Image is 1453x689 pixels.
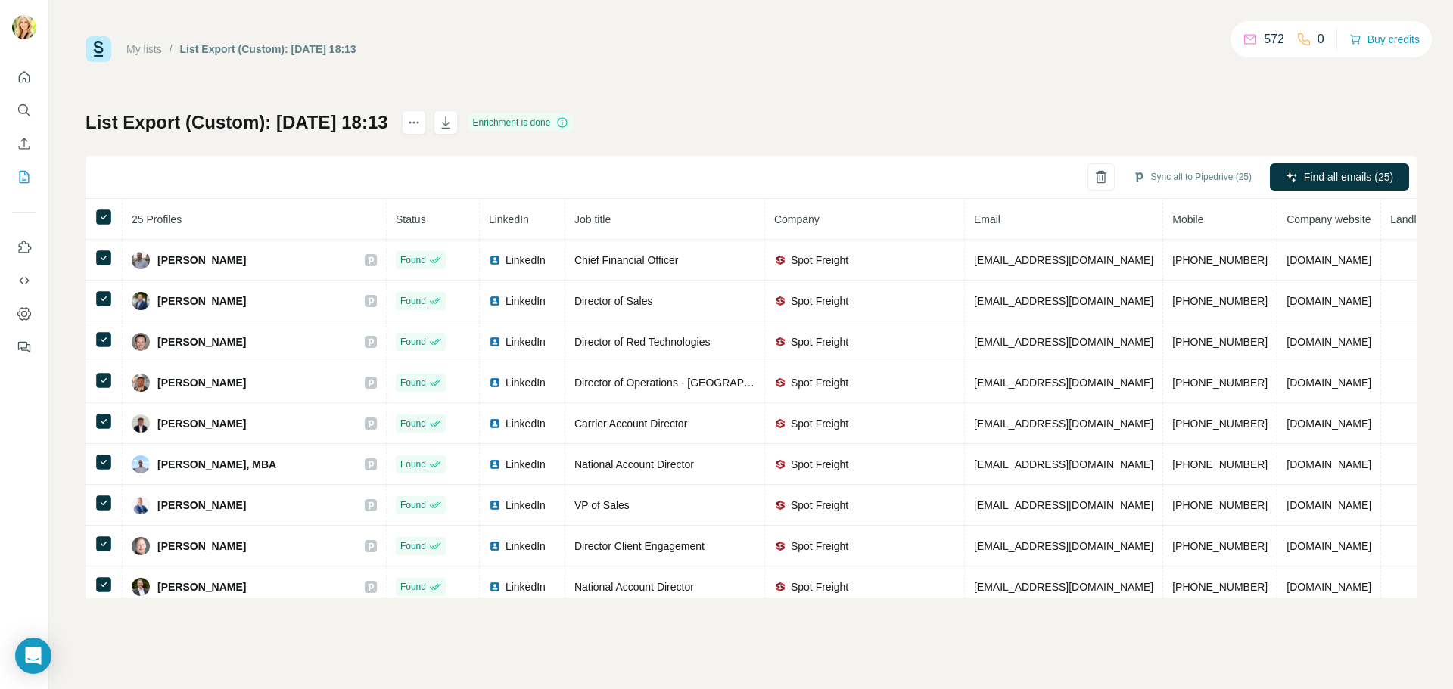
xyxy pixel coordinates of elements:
[574,336,711,348] span: Director of Red Technologies
[1287,254,1371,266] span: [DOMAIN_NAME]
[1172,581,1268,593] span: [PHONE_NUMBER]
[489,336,501,348] img: LinkedIn logo
[506,579,546,594] span: LinkedIn
[791,538,848,554] span: Spot Freight
[132,251,150,269] img: Avatar
[506,253,546,268] span: LinkedIn
[1304,169,1393,185] span: Find all emails (25)
[974,377,1153,389] span: [EMAIL_ADDRESS][DOMAIN_NAME]
[791,253,848,268] span: Spot Freight
[157,253,246,268] span: [PERSON_NAME]
[12,97,36,124] button: Search
[974,295,1153,307] span: [EMAIL_ADDRESS][DOMAIN_NAME]
[12,267,36,294] button: Use Surfe API
[157,579,246,594] span: [PERSON_NAME]
[1287,417,1371,430] span: [DOMAIN_NAME]
[774,377,786,389] img: company-logo
[574,254,678,266] span: Chief Financial Officer
[574,417,687,430] span: Carrier Account Director
[506,293,546,309] span: LinkedIn
[791,334,848,349] span: Spot Freight
[86,36,111,62] img: Surfe Logo
[1287,377,1371,389] span: [DOMAIN_NAME]
[400,294,426,308] span: Found
[774,499,786,511] img: company-logo
[132,292,150,310] img: Avatar
[489,540,501,552] img: LinkedIn logo
[791,416,848,431] span: Spot Freight
[791,293,848,309] span: Spot Freight
[1287,540,1371,552] span: [DOMAIN_NAME]
[468,113,574,132] div: Enrichment is done
[400,539,426,553] span: Found
[132,213,182,225] span: 25 Profiles
[574,540,705,552] span: Director Client Engagement
[506,375,546,390] span: LinkedIn
[402,110,426,135] button: actions
[126,43,162,55] a: My lists
[1287,295,1371,307] span: [DOMAIN_NAME]
[157,334,246,349] span: [PERSON_NAME]
[1172,213,1203,225] span: Mobile
[1172,254,1268,266] span: [PHONE_NUMBER]
[180,42,356,57] div: List Export (Custom): [DATE] 18:13
[157,498,246,513] span: [PERSON_NAME]
[974,417,1153,430] span: [EMAIL_ADDRESS][DOMAIN_NAME]
[489,377,501,389] img: LinkedIn logo
[1122,166,1262,188] button: Sync all to Pipedrive (25)
[157,293,246,309] span: [PERSON_NAME]
[400,458,426,471] span: Found
[506,498,546,513] span: LinkedIn
[974,458,1153,470] span: [EMAIL_ADDRESS][DOMAIN_NAME]
[400,417,426,430] span: Found
[1264,30,1284,48] p: 572
[400,253,426,267] span: Found
[974,540,1153,552] span: [EMAIL_ADDRESS][DOMAIN_NAME]
[400,376,426,390] span: Found
[574,377,798,389] span: Director of Operations - [GEOGRAPHIC_DATA]
[774,540,786,552] img: company-logo
[1172,417,1268,430] span: [PHONE_NUMBER]
[791,498,848,513] span: Spot Freight
[791,375,848,390] span: Spot Freight
[400,580,426,594] span: Found
[1287,499,1371,511] span: [DOMAIN_NAME]
[974,336,1153,348] span: [EMAIL_ADDRESS][DOMAIN_NAME]
[774,581,786,593] img: company-logo
[1287,336,1371,348] span: [DOMAIN_NAME]
[15,638,51,674] div: Open Intercom Messenger
[506,416,546,431] span: LinkedIn
[12,300,36,327] button: Dashboard
[12,64,36,91] button: Quick start
[12,234,36,261] button: Use Surfe on LinkedIn
[1318,30,1324,48] p: 0
[132,455,150,473] img: Avatar
[157,375,246,390] span: [PERSON_NAME]
[1287,213,1371,225] span: Company website
[86,110,388,135] h1: List Export (Custom): [DATE] 18:13
[506,538,546,554] span: LinkedIn
[489,417,501,430] img: LinkedIn logo
[400,335,426,349] span: Found
[12,130,36,157] button: Enrich CSV
[506,457,546,472] span: LinkedIn
[132,374,150,392] img: Avatar
[132,578,150,596] img: Avatar
[774,417,786,430] img: company-logo
[791,457,848,472] span: Spot Freight
[489,458,501,470] img: LinkedIn logo
[574,458,694,470] span: National Account Director
[489,499,501,511] img: LinkedIn logo
[132,414,150,433] img: Avatar
[1287,581,1371,593] span: [DOMAIN_NAME]
[1287,458,1371,470] span: [DOMAIN_NAME]
[400,498,426,512] span: Found
[1172,377,1268,389] span: [PHONE_NUMBER]
[774,254,786,266] img: company-logo
[774,213,820,225] span: Company
[12,15,36,39] img: Avatar
[974,254,1153,266] span: [EMAIL_ADDRESS][DOMAIN_NAME]
[1172,458,1268,470] span: [PHONE_NUMBER]
[574,213,611,225] span: Job title
[1172,540,1268,552] span: [PHONE_NUMBER]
